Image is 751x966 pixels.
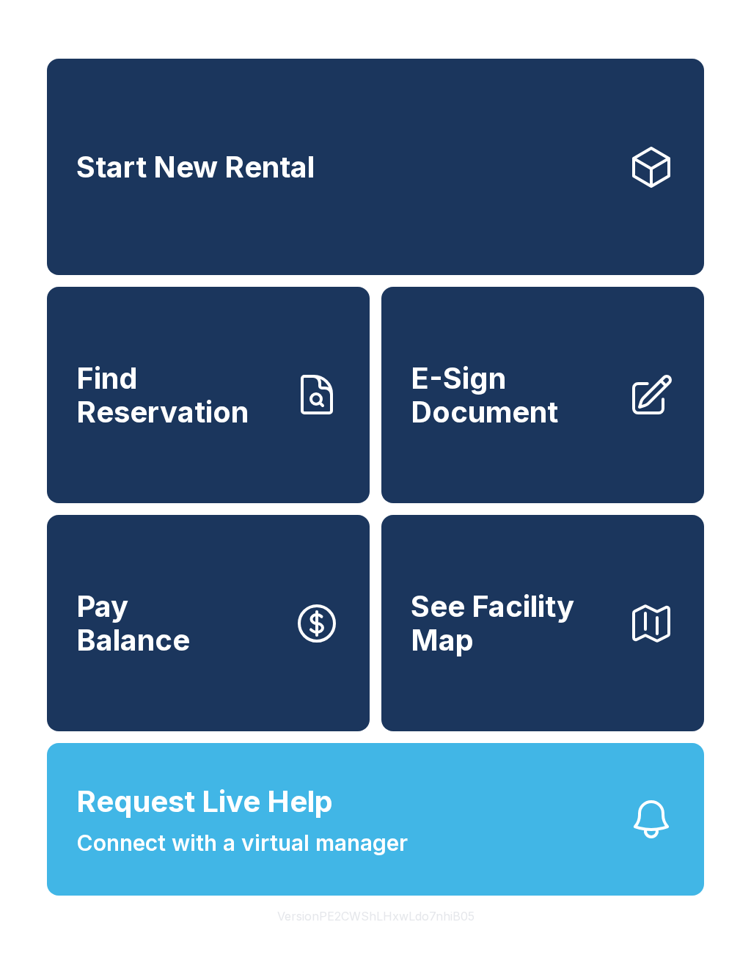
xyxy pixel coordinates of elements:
[411,590,616,656] span: See Facility Map
[47,515,370,731] a: PayBalance
[76,150,315,184] span: Start New Rental
[76,827,408,860] span: Connect with a virtual manager
[47,287,370,503] a: Find Reservation
[76,780,333,824] span: Request Live Help
[47,59,704,275] a: Start New Rental
[47,743,704,896] button: Request Live HelpConnect with a virtual manager
[76,362,282,428] span: Find Reservation
[381,287,704,503] a: E-Sign Document
[265,896,486,937] button: VersionPE2CWShLHxwLdo7nhiB05
[381,515,704,731] button: See Facility Map
[411,362,616,428] span: E-Sign Document
[76,590,190,656] span: Pay Balance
